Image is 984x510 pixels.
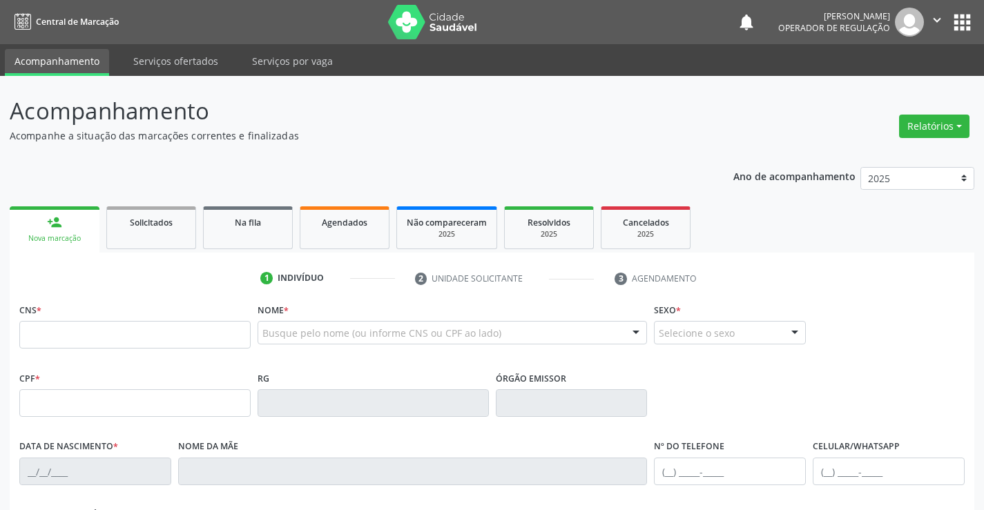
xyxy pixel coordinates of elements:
div: Nova marcação [19,233,90,244]
button:  [924,8,950,37]
label: RG [258,368,269,389]
span: Agendados [322,217,367,228]
div: 2025 [407,229,487,239]
label: CNS [19,300,41,321]
input: (__) _____-_____ [654,458,806,485]
span: Central de Marcação [36,16,119,28]
label: Celular/WhatsApp [813,436,900,458]
div: [PERSON_NAME] [778,10,890,22]
label: CPF [19,368,40,389]
label: Data de nascimento [19,436,118,458]
label: Nome da mãe [178,436,238,458]
button: Relatórios [899,115,969,138]
img: img [895,8,924,37]
a: Serviços por vaga [242,49,343,73]
a: Serviços ofertados [124,49,228,73]
span: Solicitados [130,217,173,228]
div: Indivíduo [278,272,324,284]
label: Nome [258,300,289,321]
button: apps [950,10,974,35]
i:  [929,12,945,28]
span: Cancelados [623,217,669,228]
span: Busque pelo nome (ou informe CNS ou CPF ao lado) [262,326,501,340]
input: (__) _____-_____ [813,458,965,485]
span: Na fila [235,217,261,228]
p: Acompanhe a situação das marcações correntes e finalizadas [10,128,685,143]
a: Central de Marcação [10,10,119,33]
input: __/__/____ [19,458,171,485]
div: 2025 [514,229,583,239]
label: Órgão emissor [496,368,566,389]
button: notifications [737,12,756,32]
a: Acompanhamento [5,49,109,76]
p: Acompanhamento [10,94,685,128]
p: Ano de acompanhamento [733,167,856,184]
span: Selecione o sexo [659,326,735,340]
div: 2025 [611,229,680,239]
label: Nº do Telefone [654,436,724,458]
span: Resolvidos [528,217,570,228]
span: Operador de regulação [778,22,890,34]
div: 1 [260,272,273,284]
div: person_add [47,215,62,230]
span: Não compareceram [407,217,487,228]
label: Sexo [654,300,681,321]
